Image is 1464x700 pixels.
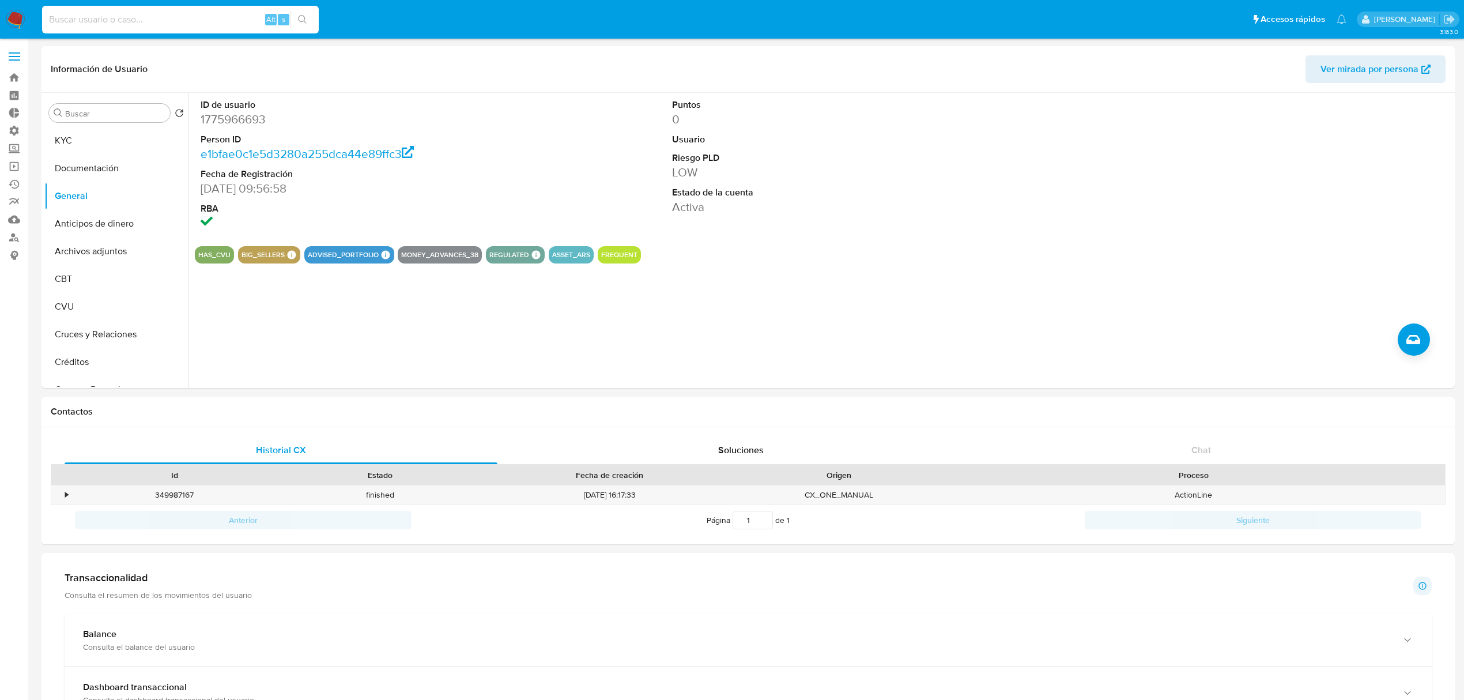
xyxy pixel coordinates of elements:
[672,199,975,215] dd: Activa
[787,514,790,526] span: 1
[65,490,68,500] div: •
[65,108,165,119] input: Buscar
[44,127,188,155] button: KYC
[44,182,188,210] button: General
[672,111,975,127] dd: 0
[483,486,736,505] div: [DATE] 16:17:33
[71,486,277,505] div: 349987167
[51,63,148,75] h1: Información de Usuario
[277,486,483,505] div: finished
[282,14,285,25] span: s
[201,145,414,162] a: e1bfae0c1e5d3280a255dca44e89ffc3
[44,210,188,238] button: Anticipos de dinero
[54,108,63,118] button: Buscar
[201,168,503,180] dt: Fecha de Registración
[950,469,1437,481] div: Proceso
[44,265,188,293] button: CBT
[736,486,942,505] div: CX_ONE_MANUAL
[44,348,188,376] button: Créditos
[1085,511,1421,529] button: Siguiente
[672,99,975,111] dt: Puntos
[707,511,790,529] span: Página de
[672,186,975,199] dt: Estado de la cuenta
[80,469,269,481] div: Id
[285,469,475,481] div: Estado
[1191,443,1211,457] span: Chat
[1337,14,1346,24] a: Notificaciones
[1261,13,1325,25] span: Accesos rápidos
[672,152,975,164] dt: Riesgo PLD
[491,469,728,481] div: Fecha de creación
[42,12,319,27] input: Buscar usuario o caso...
[44,238,188,265] button: Archivos adjuntos
[942,486,1445,505] div: ActionLine
[44,321,188,348] button: Cruces y Relaciones
[201,180,503,197] dd: [DATE] 09:56:58
[1374,14,1439,25] p: ludmila.lanatti@mercadolibre.com
[44,293,188,321] button: CVU
[718,443,764,457] span: Soluciones
[256,443,306,457] span: Historial CX
[744,469,934,481] div: Origen
[672,133,975,146] dt: Usuario
[266,14,276,25] span: Alt
[51,406,1446,417] h1: Contactos
[201,202,503,215] dt: RBA
[175,108,184,121] button: Volver al orden por defecto
[201,133,503,146] dt: Person ID
[290,12,314,28] button: search-icon
[201,99,503,111] dt: ID de usuario
[1305,55,1446,83] button: Ver mirada por persona
[44,155,188,182] button: Documentación
[1443,13,1455,25] a: Salir
[75,511,412,529] button: Anterior
[44,376,188,404] button: Cuentas Bancarias
[201,111,503,127] dd: 1775966693
[672,164,975,180] dd: LOW
[1320,55,1418,83] span: Ver mirada por persona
